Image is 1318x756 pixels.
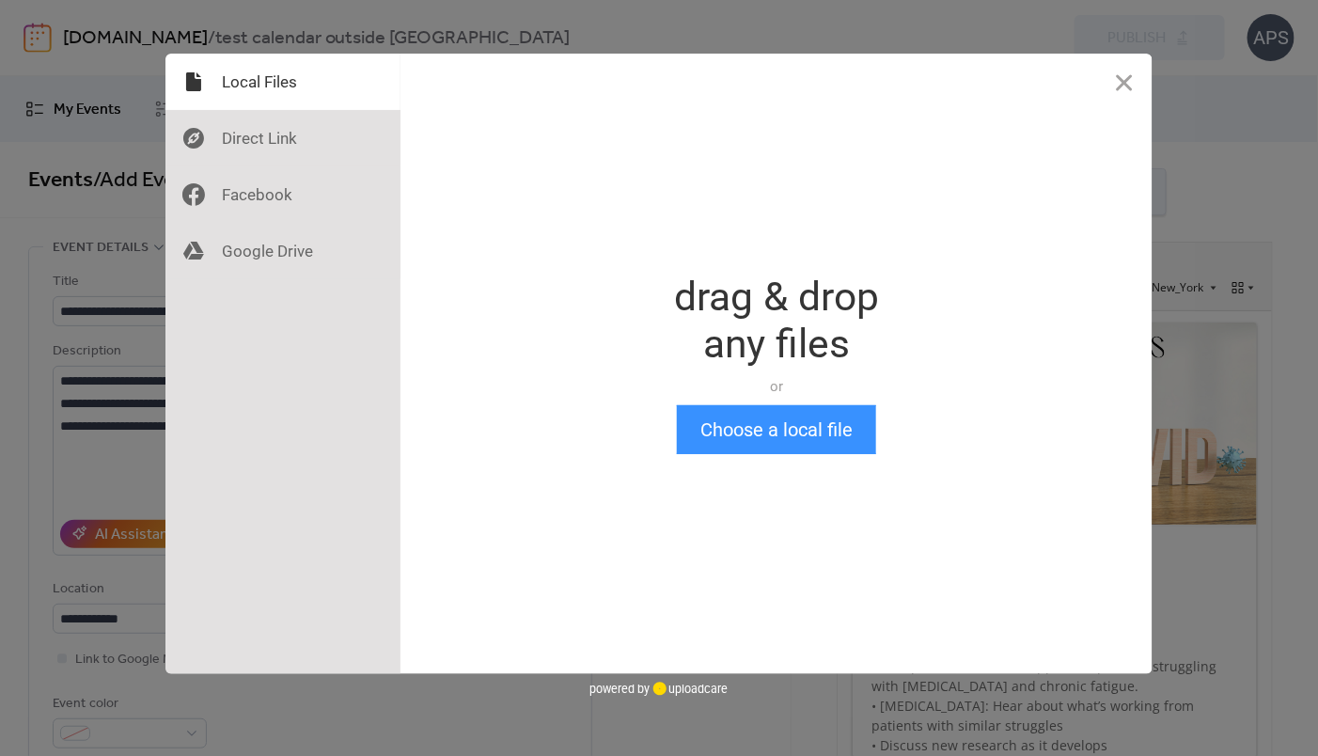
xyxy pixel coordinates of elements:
[165,110,400,166] div: Direct Link
[651,682,729,696] a: uploadcare
[1096,54,1153,110] button: Close
[165,166,400,223] div: Facebook
[590,674,729,702] div: powered by
[165,223,400,279] div: Google Drive
[674,377,879,396] div: or
[674,274,879,368] div: drag & drop any files
[165,54,400,110] div: Local Files
[677,405,876,454] button: Choose a local file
